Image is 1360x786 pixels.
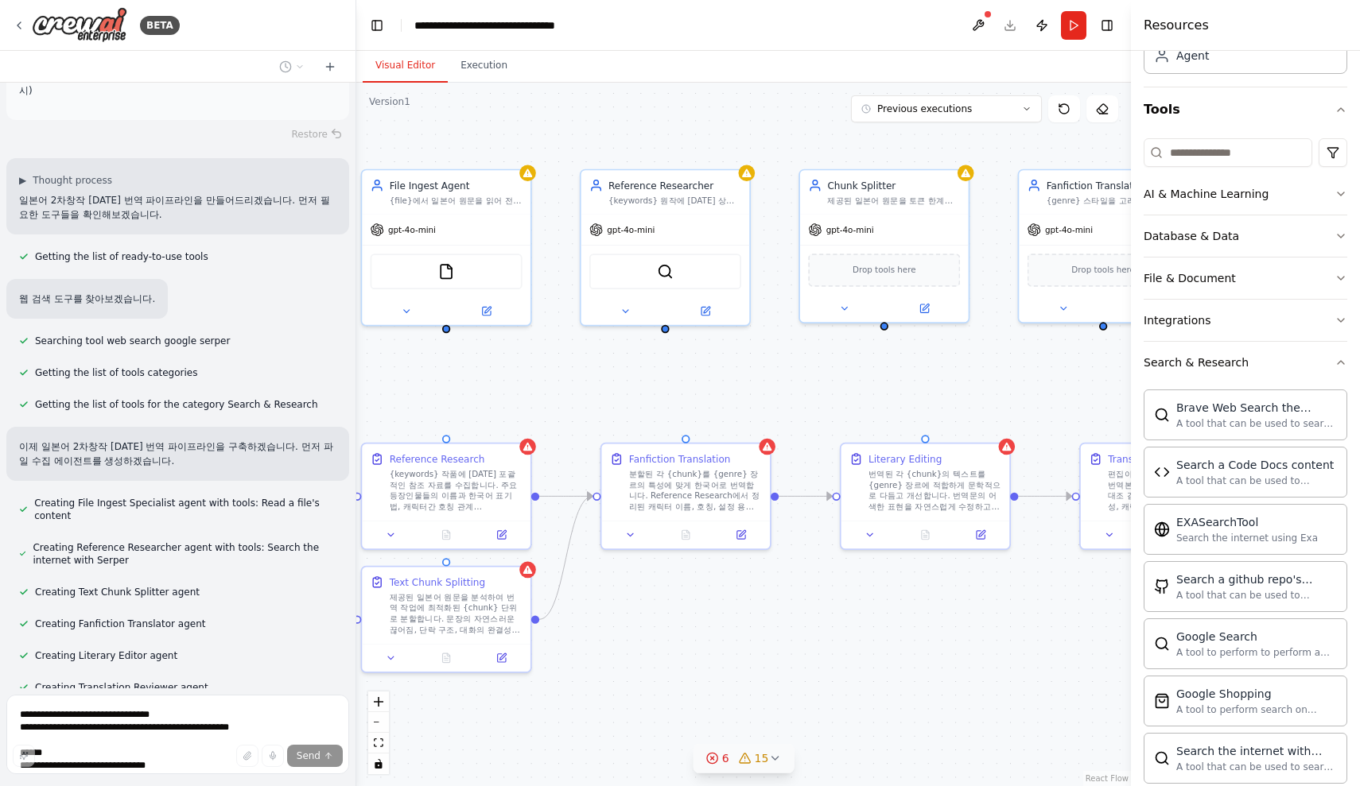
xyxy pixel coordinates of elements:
[388,224,436,235] span: gpt-4o-mini
[600,443,771,550] div: Fanfiction Translation분할된 각 {chunk}를 {genre} 장르의 특성에 맞게 한국어로 번역합니다. Reference Research에서 정리된 캐릭터 ...
[1154,407,1170,423] img: BraveSearchTool
[1176,532,1318,544] div: Search the internet using Exa
[851,95,1042,122] button: Previous executions
[368,753,389,774] button: toggle interactivity
[390,179,523,192] div: File Ingest Agent
[957,527,1004,544] button: Open in side panel
[19,193,336,222] p: 일본어 2차창작 [DATE] 번역 파이프라인을 만들어드리겠습니다. 먼저 필요한 도구들을 확인해보겠습니다.
[1176,457,1337,473] div: Search a Code Docs content
[608,195,741,206] div: {keywords} 원작에 [DATE] 상세한 정보를 조사하여 등장인물 이름, 호칭([PERSON_NAME]), 주요 설정, 고유명사 표기법을 정리합니다. 번역팀이 일관된 용...
[262,745,284,767] button: Click to speak your automation idea
[363,49,448,83] button: Visual Editor
[539,490,593,503] g: Edge from 70886638-9573-4fb8-8bc2-bdf9473e2cdd to ccaa21d4-17a8-45d5-b372-5bc1a66c8748
[1176,743,1337,759] div: Search the internet with Serper
[717,527,764,544] button: Open in side panel
[236,745,258,767] button: Upload files
[1108,469,1241,513] div: 편집이 완료된 각 {chunk}의 최종 번역본을 일본어 원문과 세밀하게 대조 검수합니다. 의미 전달의 정확성, 캐릭터 특성의 보존, 설정 일관성, 누락된 내용이 없는지 확인하...
[35,335,230,347] span: Searching tool web search google serper
[1144,312,1210,328] div: Integrations
[1154,693,1170,709] img: SerpApiGoogleShoppingTool
[448,49,520,83] button: Execution
[1154,636,1170,652] img: SerpApiGoogleSearchTool
[629,452,731,466] div: Fanfiction Translation
[35,618,205,630] span: Creating Fanfiction Translator agent
[19,292,155,306] p: 웹 검색 도구를 찾아보겠습니다.
[368,691,389,712] button: zoom in
[1176,686,1337,702] div: Google Shopping
[366,14,388,37] button: Hide left sidebar
[1176,417,1337,430] div: A tool that can be used to search the internet with a search_query.
[580,169,751,327] div: Reference Researcher{keywords} 원작에 [DATE] 상세한 정보를 조사하여 등장인물 이름, 호칭([PERSON_NAME]), 주요 설정, 고유명사 표기...
[140,16,180,35] div: BETA
[35,649,177,662] span: Creating Literary Editor agent
[361,443,532,550] div: Reference Research{keywords} 작품에 [DATE] 포괄적인 참조 자료를 수집합니다. 주요 등장인물들의 이름과 한국어 표기법, 캐릭터간 호칭 관계([PER...
[1176,514,1318,530] div: EXASearchTool
[418,527,476,544] button: No output available
[886,300,963,317] button: Open in side panel
[35,681,208,694] span: Creating Translation Reviewer agent
[539,490,593,626] g: Edge from 59ad15c8-ec54-45c7-8e05-41a3de8cbfd9 to ccaa21d4-17a8-45d5-b372-5bc1a66c8748
[722,750,729,766] span: 6
[1047,195,1179,206] div: {genre} 스타일을 고려하여 각 chunk를 한국어로 번역합니다. {accuracy_level} [PERSON_NAME]의 정확성을 목표로 하며, Reference Res...
[1018,490,1071,503] g: Edge from 20481d66-e08d-4207-bf2d-f406fadb4154 to ee0ce10e-d4e1-4110-b95f-19647b1b6c9e
[19,174,26,187] span: ▶
[608,179,741,192] div: Reference Researcher
[19,69,336,98] li: 부록: {glossary} (표), {style_guide} (문서), {review_notes} (필요 시)
[35,398,318,411] span: Getting the list of tools for the category Search & Research
[368,733,389,753] button: fit view
[273,57,311,76] button: Switch to previous chat
[826,224,874,235] span: gpt-4o-mini
[779,490,832,503] g: Edge from ccaa21d4-17a8-45d5-b372-5bc1a66c8748 to 20481d66-e08d-4207-bf2d-f406fadb4154
[1086,774,1129,783] a: React Flow attribution
[666,303,744,319] button: Open in side panel
[33,174,112,187] span: Thought process
[629,469,762,513] div: 분할된 각 {chunk}를 {genre} 장르의 특성에 맞게 한국어로 번역합니다. Reference Research에서 정리된 캐릭터 이름, 호칭, 설정 용어를 일관되게 적용...
[390,452,485,466] div: Reference Research
[34,497,336,522] span: Creating File Ingest Specialist agent with tools: Read a file's content
[368,712,389,733] button: zoom out
[1176,646,1337,659] div: A tool to perform to perform a Google search with a search_query.
[840,443,1011,550] div: Literary Editing번역된 각 {chunk}의 텍스트를 {genre} 장르에 적합하게 문학적으로 다듬고 개선합니다. 번역문의 어색한 표현을 자연스럽게 수정하고, 캐릭...
[1079,443,1250,550] div: Translation Review편집이 완료된 각 {chunk}의 최종 번역본을 일본어 원문과 세밀하게 대조 검수합니다. 의미 전달의 정확성, 캐릭터 특성의 보존, 설정 일관...
[369,95,410,108] div: Version 1
[1176,571,1337,587] div: Search a github repo's content
[1144,270,1236,286] div: File & Document
[877,103,972,115] span: Previous executions
[368,691,389,774] div: React Flow controls
[390,469,523,513] div: {keywords} 작품에 [DATE] 포괄적인 참조 자료를 수집합니다. 주요 등장인물들의 이름과 한국어 표기법, 캐릭터간 호칭 관계([PERSON_NAME]), 작품 세계관...
[478,650,525,667] button: Open in side panel
[1144,215,1347,257] button: Database & Data
[1176,48,1209,64] div: Agent
[1047,179,1179,192] div: Fanfiction Translator
[1144,342,1347,383] button: Search & Research
[1096,14,1118,37] button: Hide right sidebar
[799,169,969,323] div: Chunk Splitter제공된 일본어 원문을 토큰 한계와 의미적 완결성을 고려하여 적절한 chunk 단위로 분할합니다. 각 청크가 문맥상 자연스럽게 끊어지도록 하고, 번역 ...
[1144,257,1347,299] button: File & Document
[694,744,795,773] button: 615
[448,303,525,319] button: Open in side panel
[1144,228,1239,244] div: Database & Data
[868,469,1001,513] div: 번역된 각 {chunk}의 텍스트를 {genre} 장르에 적합하게 문학적으로 다듬고 개선합니다. 번역문의 어색한 표현을 자연스럽게 수정하고, 캐릭터의 개성이 잘 드러나도록 대...
[32,7,127,43] img: Logo
[35,366,197,379] span: Getting the list of tools categories
[1144,354,1249,370] div: Search & Research
[35,586,200,598] span: Creating Text Chunk Splitter agent
[896,527,954,544] button: No output available
[390,195,523,206] div: {file}에서 일본어 원문을 읽어 전체 텍스트를 추출합니다. 머리말, 목차, 저작권 정보 등 번역이 불필요한 부분을 제거하고 순수한 [DATE] 본문만 추출합니다.
[1176,629,1337,645] div: Google Search
[297,749,321,762] span: Send
[1144,186,1269,202] div: AI & Machine Learning
[35,250,208,263] span: Getting the list of ready-to-use tools
[1018,169,1189,323] div: Fanfiction Translator{genre} 스타일을 고려하여 각 chunk를 한국어로 번역합니다. {accuracy_level} [PERSON_NAME]의 정확성을 ...
[287,745,343,767] button: Send
[33,541,336,567] span: Creating Reference Researcher agent with tools: Search the internet with Serper
[827,179,960,192] div: Chunk Splitter
[607,224,655,235] span: gpt-4o-mini
[1144,300,1347,341] button: Integrations
[1176,703,1337,716] div: A tool to perform search on Google shopping with a search_query.
[13,745,35,767] button: Improve this prompt
[657,263,674,280] img: SerperDevTool
[1144,87,1347,132] button: Tools
[390,591,523,635] div: 제공된 일본어 원문을 분석하여 번역 작업에 최적화된 {chunk} 단위로 분할합니다. 문장의 자연스러운 끊어짐, 단락 구조, 대화의 완결성을 고려하여 각 청크가 의미적으로 완...
[418,650,476,667] button: No output available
